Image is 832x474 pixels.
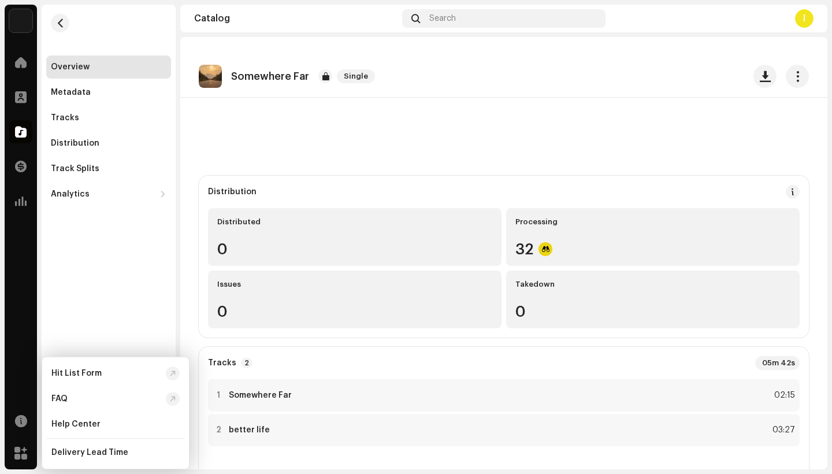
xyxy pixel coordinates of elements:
[231,71,309,83] p: Somewhere Far
[51,164,99,173] div: Track Splits
[241,358,252,368] p-badge: 2
[51,420,101,429] div: Help Center
[46,132,171,155] re-m-nav-item: Distribution
[229,391,292,400] strong: Somewhere Far
[429,14,456,23] span: Search
[515,280,790,289] div: Takedown
[217,280,492,289] div: Issues
[46,183,171,206] re-m-nav-dropdown: Analytics
[770,423,795,437] div: 03:27
[47,441,184,464] re-m-nav-item: Delivery Lead Time
[208,187,257,197] div: Distribution
[337,69,375,83] span: Single
[51,190,90,199] div: Analytics
[51,448,128,457] div: Delivery Lead Time
[47,413,184,436] re-m-nav-item: Help Center
[515,217,790,227] div: Processing
[51,62,90,72] div: Overview
[770,388,795,402] div: 02:15
[51,394,68,403] div: FAQ
[51,113,79,123] div: Tracks
[194,14,398,23] div: Catalog
[46,106,171,129] re-m-nav-item: Tracks
[46,157,171,180] re-m-nav-item: Track Splits
[46,55,171,79] re-m-nav-item: Overview
[47,387,184,410] re-m-nav-item: FAQ
[51,88,91,97] div: Metadata
[217,217,492,227] div: Distributed
[51,139,99,148] div: Distribution
[9,9,32,32] img: ba8ebd69-4295-4255-a456-837fa49e70b0
[755,356,800,370] div: 05m 42s
[795,9,814,28] div: I
[229,425,270,435] strong: better life
[51,369,102,378] div: Hit List Form
[46,81,171,104] re-m-nav-item: Metadata
[199,65,222,88] img: 70831fc5-6238-4952-adba-5f9e2999d0d6
[208,358,236,368] strong: Tracks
